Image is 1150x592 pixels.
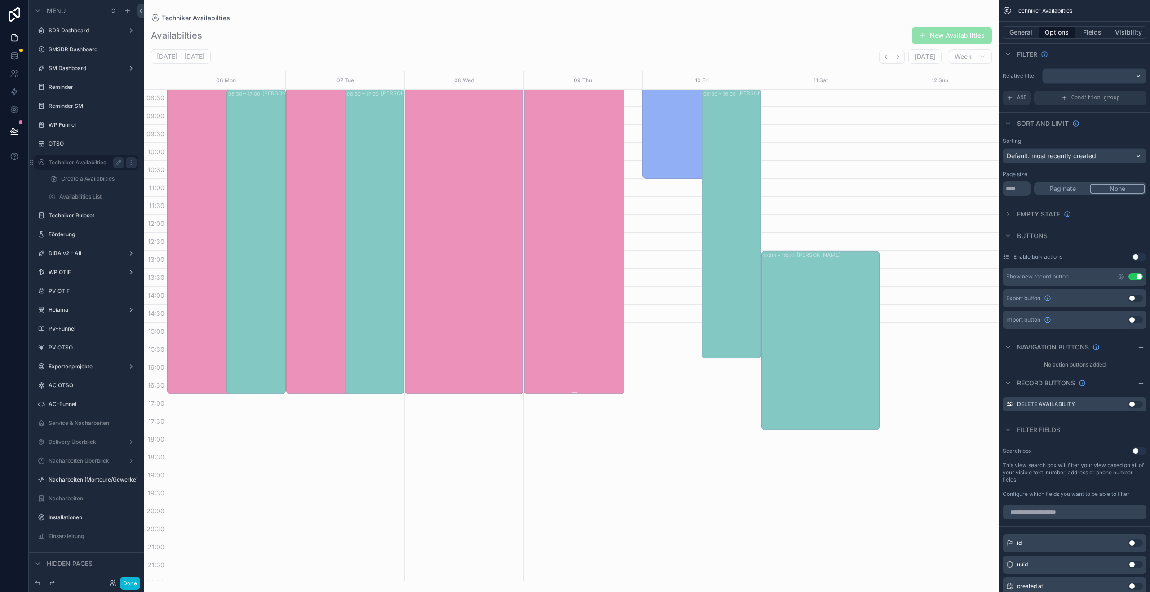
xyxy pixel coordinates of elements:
span: AND [1017,94,1027,102]
a: Create a Availabilties [45,172,138,186]
button: Done [120,577,140,590]
a: Installationen [49,514,137,521]
div: 07:00 – 17:00: Claudio Di Bernardo [287,35,386,394]
span: 19:30 [146,489,167,497]
a: PV OTIF [49,287,137,295]
span: Record buttons [1017,379,1075,388]
label: Finance Dashboard [49,552,137,559]
span: 17:30 [146,417,167,425]
button: 11 Sat [814,71,828,89]
label: Reminder SM [49,102,137,110]
button: Visibility [1110,26,1146,39]
span: Buttons [1017,231,1048,240]
div: 13:00 – 18:00 [763,251,797,260]
span: [DATE] [914,53,935,61]
label: AC OTSO [49,382,137,389]
span: 18:30 [146,453,167,461]
label: Einsatzleitung [49,533,137,540]
span: Sort And Limit [1017,119,1069,128]
label: Heiama [49,306,124,314]
button: Week [949,49,992,64]
div: 07:00 – 11:00: Daniel Pinter [643,35,743,178]
button: Default: most recently created [1003,148,1146,163]
a: New Availabilities [912,27,992,44]
a: Techniker Availabilties [151,13,230,22]
a: Delivery Überblick [49,438,124,446]
label: Availabilities List [59,193,137,200]
span: 12:30 [146,238,167,245]
span: 20:00 [144,507,167,515]
span: Week [955,53,972,61]
label: Förderung [49,231,137,238]
span: 16:00 [146,363,167,371]
a: WP Funnel [49,121,137,128]
span: 08:30 [144,94,167,102]
label: Configure which fields you want to be able to filter [1003,490,1129,498]
button: 12 Sun [932,71,948,89]
a: DiBA v2 - All [49,250,124,257]
button: Options [1039,26,1075,39]
label: OTSO [49,140,137,147]
div: 08:30 – 17:00[PERSON_NAME] [345,89,404,394]
span: 11:00 [147,184,167,191]
label: WP OTIF [49,269,124,276]
span: 09:00 [144,112,167,119]
button: 09 Thu [574,71,592,89]
div: No action buttons added [999,358,1150,372]
button: [DATE] [908,49,941,64]
span: 20:30 [144,525,167,533]
span: 17:00 [146,399,167,407]
span: 13:00 [146,256,167,263]
label: Expertenprojekte [49,363,124,370]
a: Techniker Availabilties [49,159,120,166]
div: 08:30 – 16:00 [703,89,738,98]
a: Nacharbeiten Überblick [49,457,124,464]
div: 08 Wed [454,71,474,89]
span: Export button [1006,295,1040,302]
span: 21:30 [146,561,167,569]
span: 13:30 [146,274,167,281]
span: 16:30 [146,381,167,389]
span: Default: most recently created [1007,152,1096,159]
span: Navigation buttons [1017,343,1089,352]
label: SMSDR Dashboard [49,46,137,53]
span: Menu [47,6,66,15]
a: SM Dashboard [49,65,124,72]
span: Techniker Availabilties [162,13,230,22]
span: 12:00 [146,220,167,227]
span: 14:00 [146,292,167,299]
div: 08:30 – 17:00 [347,89,381,98]
span: 10:00 [146,148,167,155]
span: id [1017,539,1022,547]
label: AC-Funnel [49,401,137,408]
a: PV OTSO [49,344,137,351]
span: 18:00 [146,435,167,443]
span: Filter fields [1017,425,1060,434]
span: Import button [1006,316,1040,323]
span: Create a Availabilties [61,175,115,182]
button: 10 Fri [695,71,709,89]
label: Nacharbeiten [49,495,137,502]
button: None [1090,184,1145,194]
label: Relative filter [1003,72,1039,80]
label: SDR Dashboard [49,27,124,34]
h1: Availabilties [151,29,202,42]
div: Show new record button [1006,273,1069,280]
button: 06 Mon [216,71,236,89]
span: 09:30 [144,130,167,137]
div: [PERSON_NAME] [381,90,425,97]
div: 08:30 – 16:00[PERSON_NAME] [702,89,761,358]
div: [PERSON_NAME] [262,90,306,97]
